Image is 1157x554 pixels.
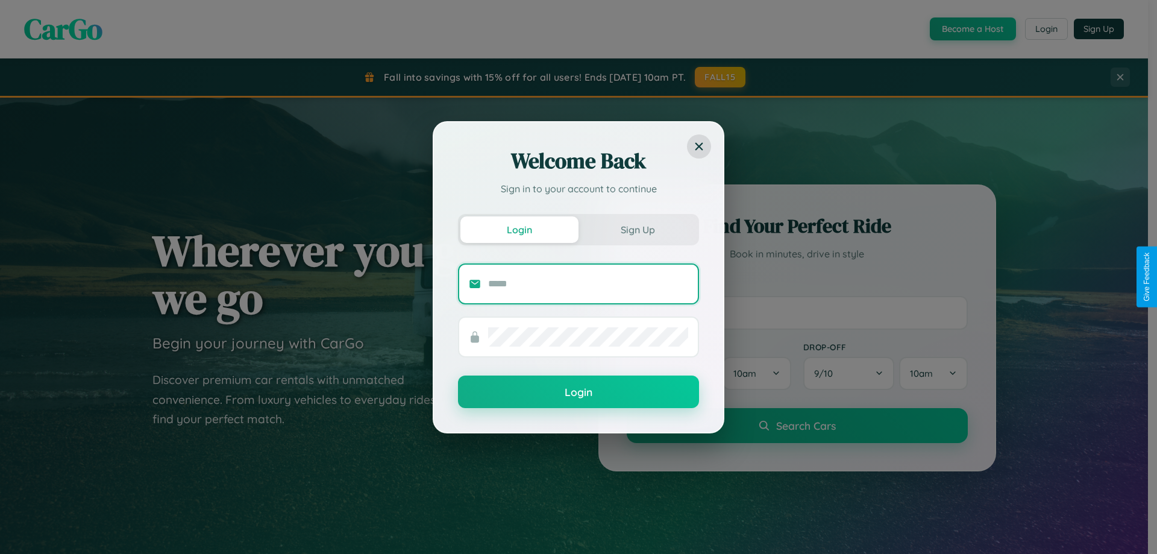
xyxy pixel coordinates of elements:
[460,216,578,243] button: Login
[578,216,697,243] button: Sign Up
[1143,253,1151,301] div: Give Feedback
[458,181,699,196] p: Sign in to your account to continue
[458,376,699,408] button: Login
[458,146,699,175] h2: Welcome Back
